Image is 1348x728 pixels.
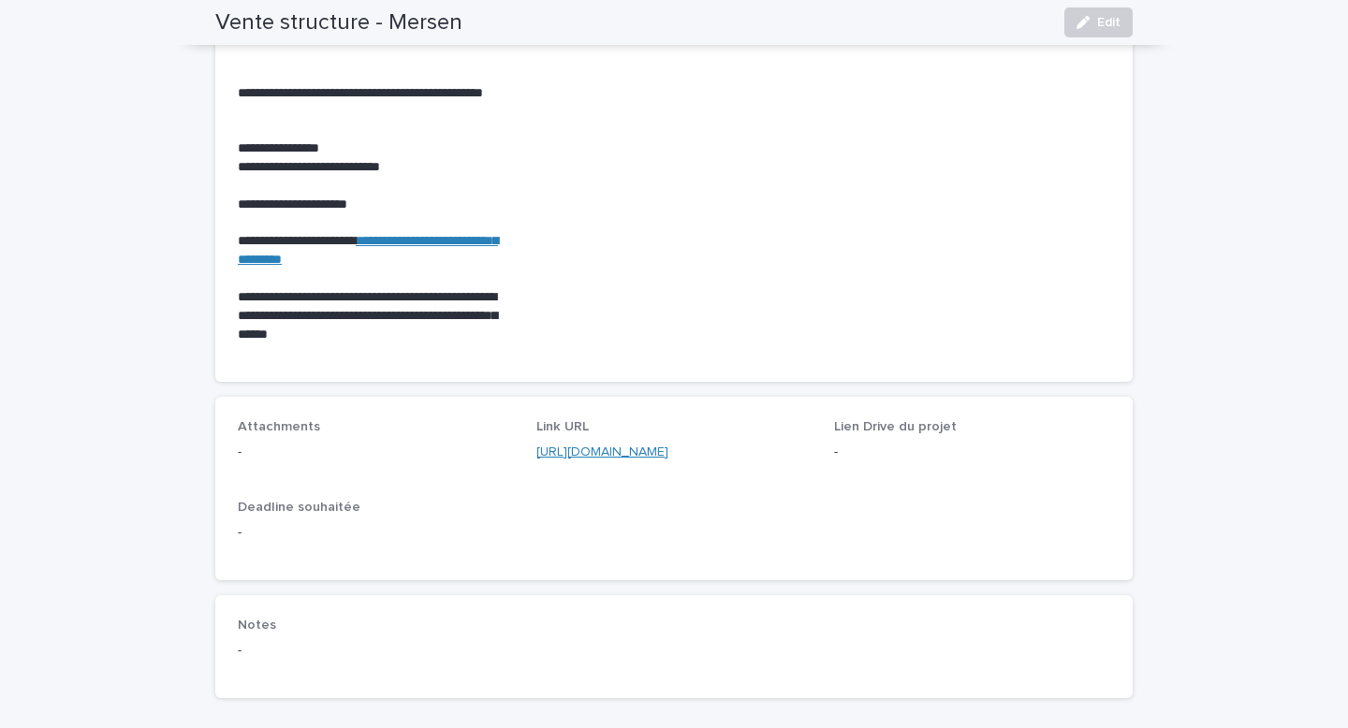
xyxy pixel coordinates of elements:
span: Lien Drive du projet [834,420,957,433]
span: Edit [1097,16,1121,29]
p: - [238,641,1110,661]
button: Edit [1064,7,1133,37]
p: - [238,523,1110,543]
span: Notes [238,619,276,632]
span: Deadline souhaitée [238,501,360,514]
span: Link URL [536,420,589,433]
p: - [238,443,514,462]
p: - [834,443,1110,462]
a: [URL][DOMAIN_NAME] [536,445,668,459]
h2: Vente structure - Mersen [215,9,462,36]
span: Attachments [238,420,320,433]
